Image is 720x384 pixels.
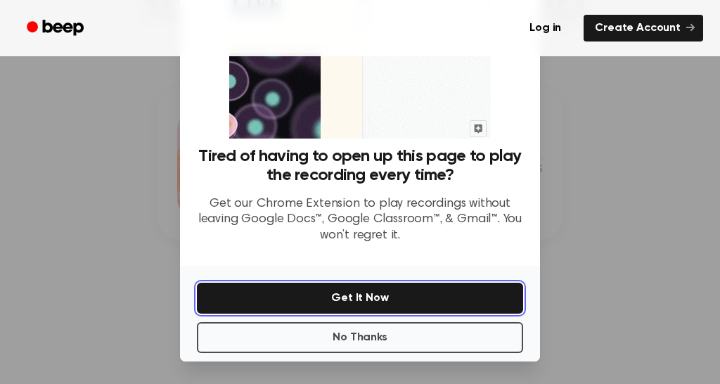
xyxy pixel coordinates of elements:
h3: Tired of having to open up this page to play the recording every time? [197,147,523,185]
a: Log in [515,12,575,44]
a: Create Account [584,15,703,41]
a: Beep [17,15,96,42]
button: Get It Now [197,283,523,314]
p: Get our Chrome Extension to play recordings without leaving Google Docs™, Google Classroom™, & Gm... [197,196,523,244]
button: No Thanks [197,322,523,353]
